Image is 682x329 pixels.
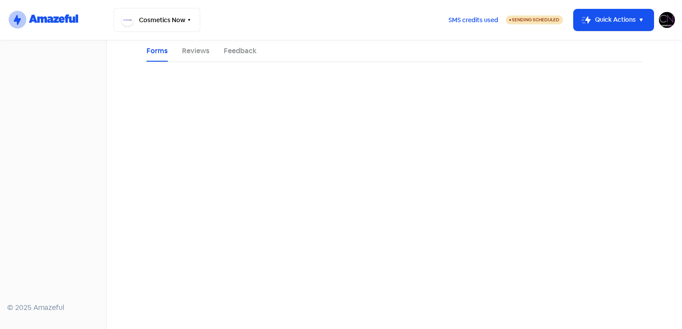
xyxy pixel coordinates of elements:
a: Sending Scheduled [506,15,563,25]
a: Forms [147,46,168,56]
div: © 2025 Amazeful [7,302,99,313]
span: Sending Scheduled [512,17,559,23]
button: Quick Actions [574,9,654,31]
button: Cosmetics Now [114,8,200,32]
a: SMS credits used [441,15,506,24]
img: User [659,12,675,28]
a: Feedback [224,46,257,56]
span: SMS credits used [448,16,498,25]
a: Reviews [182,46,210,56]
